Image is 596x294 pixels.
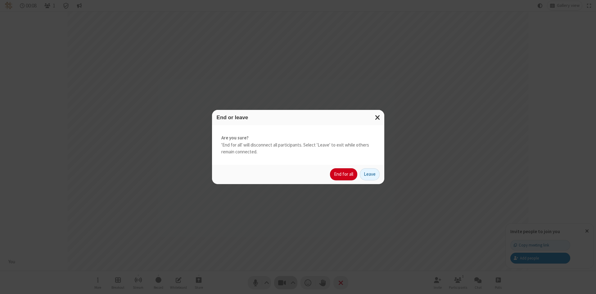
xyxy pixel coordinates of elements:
[360,168,380,181] button: Leave
[330,168,357,181] button: End for all
[221,134,375,142] strong: Are you sure?
[371,110,384,125] button: Close modal
[212,125,384,165] div: 'End for all' will disconnect all participants. Select 'Leave' to exit while others remain connec...
[217,115,380,120] h3: End or leave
